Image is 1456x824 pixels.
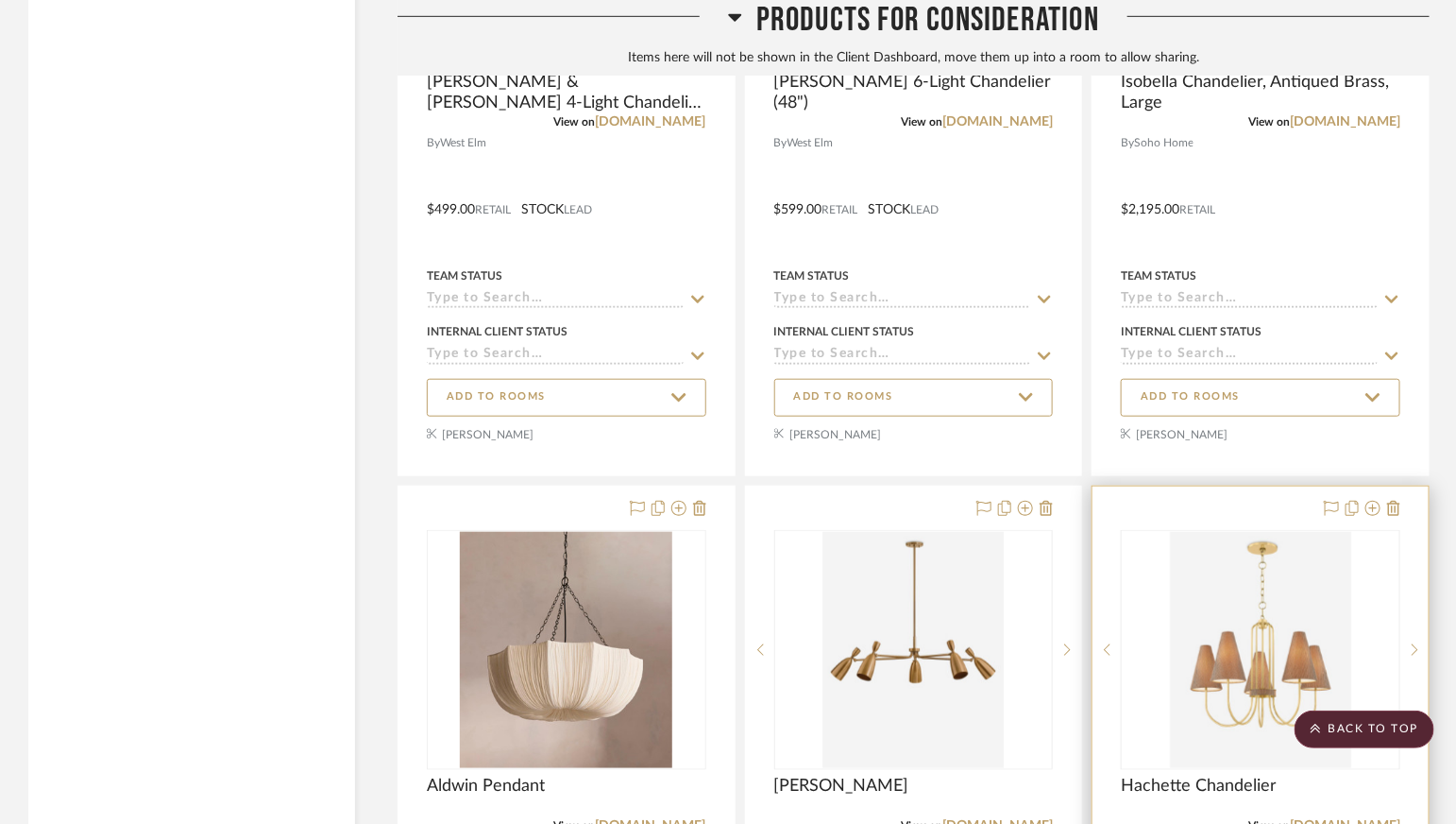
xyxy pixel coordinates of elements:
input: Type to Search… [1121,347,1378,365]
a: [DOMAIN_NAME] [942,115,1053,129]
img: Aldwin Pendant [460,532,672,768]
span: Aldwin Pendant [427,776,545,797]
span: By [427,134,440,152]
input: Type to Search… [1121,291,1378,309]
div: Team Status [1121,267,1196,284]
span: Soho Home [1134,134,1194,152]
span: View on [554,116,596,128]
span: [PERSON_NAME] & [PERSON_NAME] 4-Light Chandelier (22") [427,72,706,113]
a: [DOMAIN_NAME] [1290,115,1400,129]
input: Type to Search… [774,347,1031,365]
a: [DOMAIN_NAME] [596,115,706,129]
button: ADD TO ROOMS [427,379,706,417]
span: [PERSON_NAME] 6-Light Chandelier (48") [774,72,1054,113]
span: West Elm [440,134,486,152]
div: Internal Client Status [427,323,567,340]
span: View on [1248,116,1290,128]
span: ADD TO ROOMS [1141,389,1240,405]
span: View on [901,116,942,128]
div: Internal Client Status [774,323,915,340]
input: Type to Search… [774,291,1031,309]
button: ADD TO ROOMS [1121,379,1400,417]
span: By [774,134,787,152]
span: ADD TO ROOMS [794,389,893,405]
scroll-to-top-button: BACK TO TOP [1295,711,1434,748]
input: Type to Search… [427,347,684,365]
span: ADD TO ROOMS [447,389,546,405]
span: Hachette Chandelier [1121,776,1277,797]
div: 0 [1122,531,1399,769]
div: 0 [775,531,1053,769]
div: Items here will not be shown in the Client Dashboard, move them up into a room to allow sharing. [398,48,1430,69]
span: West Elm [787,134,834,152]
input: Type to Search… [427,291,684,309]
span: Isobella Chandelier, Antiqued Brass, Large [1121,72,1400,113]
button: ADD TO ROOMS [774,379,1054,417]
div: Internal Client Status [1121,323,1261,340]
div: Team Status [427,267,502,284]
img: Hachette Chandelier [1170,532,1351,768]
span: [PERSON_NAME] [774,776,909,797]
img: Parken Chandelier [822,532,1004,768]
div: Team Status [774,267,850,284]
span: By [1121,134,1134,152]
